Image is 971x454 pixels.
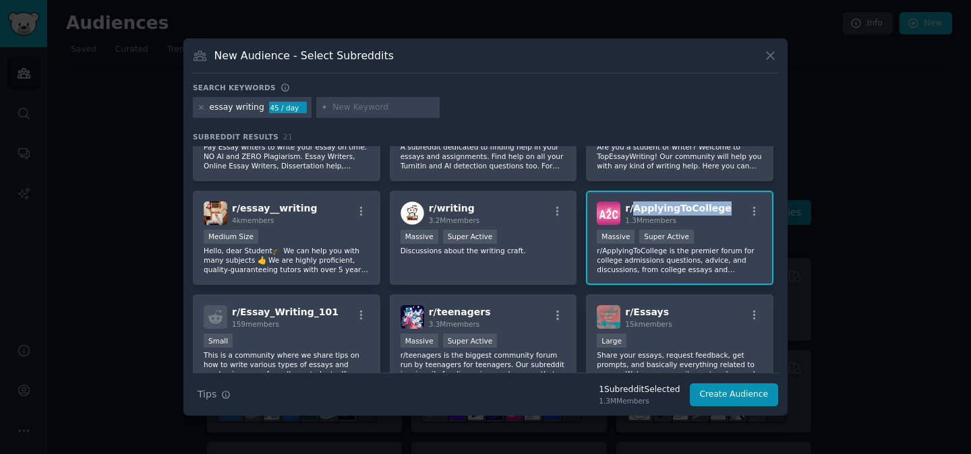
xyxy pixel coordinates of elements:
[625,203,731,214] span: r/ ApplyingToCollege
[204,350,370,379] p: This is a community where we share tips on how to write various types of essays and academic pape...
[429,306,491,317] span: r/ teenagers
[639,230,694,244] div: Super Active
[429,203,475,214] span: r/ writing
[599,396,680,406] div: 1.3M Members
[597,201,620,225] img: ApplyingToCollege
[332,102,435,114] input: New Keyword
[401,333,438,348] div: Massive
[232,216,274,224] span: 4k members
[597,333,626,348] div: Large
[283,133,293,141] span: 21
[193,83,276,92] h3: Search keywords
[204,333,233,348] div: Small
[429,216,480,224] span: 3.2M members
[401,201,424,225] img: writing
[599,384,680,396] div: 1 Subreddit Selected
[214,48,394,63] h3: New Audience - Select Subreddits
[193,383,235,406] button: Tips
[597,246,763,274] p: r/ApplyingToCollege is the premier forum for college admissions questions, advice, and discussion...
[597,305,620,329] img: Essays
[401,230,438,244] div: Massive
[198,387,216,401] span: Tips
[401,246,566,255] p: Discussions about the writing craft.
[269,102,307,114] div: 45 / day
[232,320,279,328] span: 159 members
[193,132,278,141] span: Subreddit Results
[625,306,669,317] span: r/ Essays
[443,333,498,348] div: Super Active
[597,350,763,379] p: Share your essays, request feedback, get prompts, and basically everything related to essays. We'...
[429,320,480,328] span: 3.3M members
[690,383,779,406] button: Create Audience
[401,350,566,379] p: r/teenagers is the biggest community forum run by teenagers for teenagers. Our subreddit is prima...
[204,230,258,244] div: Medium Size
[443,230,498,244] div: Super Active
[210,102,264,114] div: essay writing
[232,306,339,317] span: r/ Essay_Writing_101
[401,142,566,170] p: A subreddit dedicated to finding help in your essays and assignments. Find help on all your Turni...
[232,203,317,214] span: r/ essay__writing
[625,320,672,328] span: 15k members
[401,305,424,329] img: teenagers
[204,201,227,225] img: essay__writing
[625,216,676,224] span: 1.3M members
[597,230,635,244] div: Massive
[204,142,370,170] p: Pay Essay writers to write your essay on time. NO AI and ZERO Plagiarism. Essay Writers, Online E...
[597,142,763,170] p: Are you a student or writer? Welcome to TopEssayWriting! Our community will help you with any kin...
[204,246,370,274] p: Hello, dear Student🎓 We can help you with many subjects 👍 We are highly proficient, quality-guara...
